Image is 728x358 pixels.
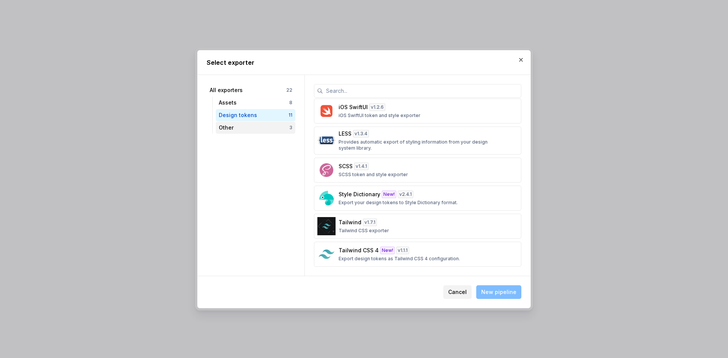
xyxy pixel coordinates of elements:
[448,288,467,296] span: Cancel
[216,122,295,134] button: Other3
[396,247,409,254] div: v 1.1.1
[354,163,369,170] div: v 1.4.1
[323,84,521,98] input: Search...
[339,139,492,151] p: Provides automatic export of styling information from your design system library.
[314,127,521,155] button: LESSv1.3.4Provides automatic export of styling information from your design system library.
[339,247,379,254] p: Tailwind CSS 4
[289,100,292,106] div: 8
[207,58,521,67] h2: Select exporter
[382,191,396,198] div: New!
[398,191,413,198] div: v 2.4.1
[339,228,389,234] p: Tailwind CSS exporter
[289,125,292,131] div: 3
[339,256,460,262] p: Export design tokens as Tailwind CSS 4 configuration.
[339,103,368,111] p: iOS SwiftUI
[339,200,458,206] p: Export your design tokens to Style Dictionary format.
[443,285,472,299] button: Cancel
[339,113,420,119] p: iOS SwiftUI token and style exporter
[314,186,521,211] button: Style DictionaryNew!v2.4.1Export your design tokens to Style Dictionary format.
[314,158,521,183] button: SCSSv1.4.1SCSS token and style exporter
[339,163,353,170] p: SCSS
[216,97,295,109] button: Assets8
[219,124,289,131] div: Other
[219,99,289,106] div: Assets
[339,172,408,178] p: SCSS token and style exporter
[363,219,377,226] div: v 1.7.1
[314,98,521,124] button: iOS SwiftUIv1.2.6iOS SwiftUI token and style exporter
[286,87,292,93] div: 22
[353,130,369,138] div: v 1.3.4
[369,103,385,111] div: v 1.2.6
[216,109,295,121] button: Design tokens11
[219,111,289,119] div: Design tokens
[339,130,351,138] p: LESS
[339,191,380,198] p: Style Dictionary
[289,112,292,118] div: 11
[210,86,286,94] div: All exporters
[314,214,521,239] button: Tailwindv1.7.1Tailwind CSS exporter
[207,84,295,96] button: All exporters22
[339,219,361,226] p: Tailwind
[380,247,395,254] div: New!
[314,242,521,267] button: Tailwind CSS 4New!v1.1.1Export design tokens as Tailwind CSS 4 configuration.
